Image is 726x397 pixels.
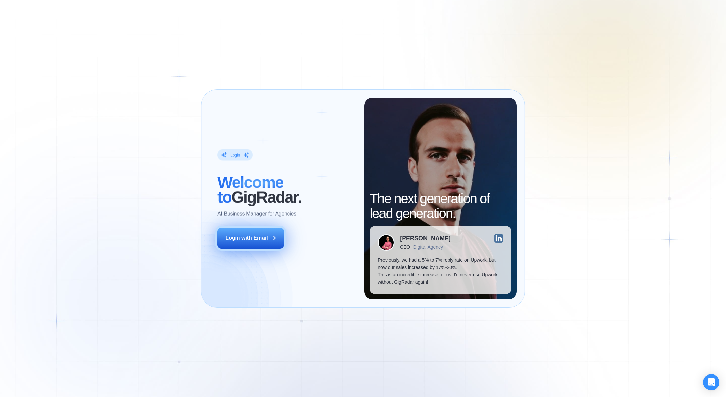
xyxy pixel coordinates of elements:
[217,210,296,217] p: AI Business Manager for Agencies
[225,234,268,242] div: Login with Email
[217,175,356,205] h2: ‍ GigRadar.
[413,244,443,250] div: Digital Agency
[370,191,511,221] h2: The next generation of lead generation.
[217,173,283,206] span: Welcome to
[703,374,719,390] div: Open Intercom Messenger
[378,256,503,286] p: Previously, we had a 5% to 7% reply rate on Upwork, but now our sales increased by 17%-20%. This ...
[400,244,410,250] div: CEO
[217,228,284,249] button: Login with Email
[230,152,240,158] div: Login
[400,235,451,241] div: [PERSON_NAME]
